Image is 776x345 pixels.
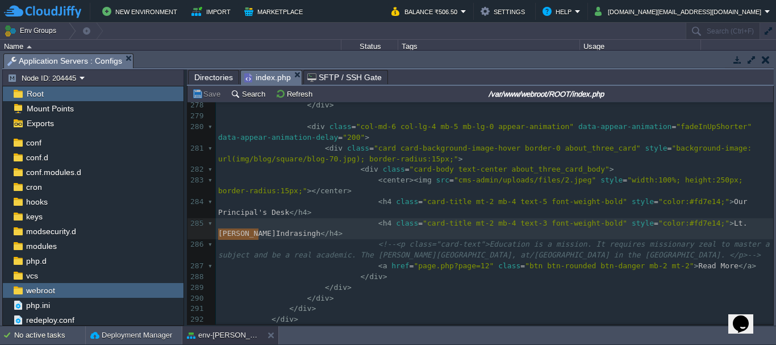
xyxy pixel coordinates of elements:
span: > [729,197,734,206]
a: hooks [24,197,49,207]
span: < [307,122,312,131]
span: > [307,208,312,217]
span: data-appear-animation [578,122,671,131]
span: style [632,219,654,227]
span: div [281,315,294,323]
span: Mount Points [24,103,76,114]
div: 280 [187,122,206,132]
a: php.ini [24,300,52,310]
a: modsecurity.d [24,226,78,236]
a: vcs [24,271,40,281]
span: < [325,144,329,152]
span: "cms-admin/uploads/files/2.jpeg" [454,176,596,184]
span: h4 [329,229,339,238]
div: 291 [187,304,206,314]
button: Node ID: 204445 [7,73,80,83]
div: Tags [399,40,579,53]
span: = [418,219,423,227]
span: > [752,261,756,270]
iframe: chat widget [728,300,765,334]
span: > [694,261,699,270]
div: No active tasks [14,326,85,344]
div: Usage [581,40,700,53]
span: < [378,261,383,270]
span: src [436,176,449,184]
a: conf.d [24,152,50,163]
span: center [383,176,410,184]
button: [DOMAIN_NAME][EMAIL_ADDRESS][DOMAIN_NAME] [595,5,765,18]
span: h4 [298,208,307,217]
span: Indrasingh [276,229,320,238]
span: SFTP / SSH Gate [307,70,382,84]
a: Root [24,89,45,99]
a: php.d [24,256,48,266]
span: > [458,155,463,163]
span: redeploy.conf [24,315,76,325]
span: < [378,176,383,184]
span: = [418,197,423,206]
span: div [369,272,382,281]
span: "fadeInUpShorter" [676,122,752,131]
div: Name [1,40,341,53]
span: class [396,219,418,227]
span: </ [325,283,334,292]
span: ></ [307,186,320,195]
span: div [365,165,378,173]
span: "card-title mt-2 mb-4 text-3 font-weight-bold" [423,219,627,227]
span: "col-md-6 col-lg-4 mb-5 mb-lg-0 appear-animation" [356,122,574,131]
span: < [361,165,365,173]
button: Refresh [276,89,316,99]
span: < [378,219,383,227]
a: conf.modules.d [24,167,83,177]
span: > [383,272,387,281]
span: > [729,219,734,227]
button: Help [543,5,575,18]
div: 278 [187,100,206,111]
span: div [334,283,347,292]
span: >< [410,176,419,184]
button: env-[PERSON_NAME]-test [187,330,258,341]
div: 292 [187,314,206,325]
span: "page.php?page=12" [414,261,494,270]
span: "color:#fd7e14;" [658,197,729,206]
span: Read More [698,261,738,270]
span: > [365,133,369,142]
span: = [369,144,374,152]
div: 287 [187,261,206,272]
a: cron [24,182,44,192]
span: = [623,176,627,184]
span: img [418,176,431,184]
img: AMDAwAAAACH5BAEAAAAALAAAAAABAAEAAAICRAEAOw== [27,45,32,48]
span: > [329,101,334,109]
span: > [347,186,352,195]
span: style [632,197,654,206]
span: style [600,176,623,184]
button: Deployment Manager [90,330,172,341]
span: = [667,144,672,152]
span: </ [289,208,298,217]
button: Settings [481,5,528,18]
span: div [316,294,329,302]
div: 289 [187,282,206,293]
span: style [645,144,667,152]
div: 285 [187,218,206,229]
span: > [311,304,316,313]
a: keys [24,211,44,222]
button: New Environment [102,5,181,18]
a: modules [24,241,59,251]
span: </ [361,272,370,281]
span: class [396,197,418,206]
span: h4 [383,219,392,227]
div: 283 [187,175,206,186]
span: webroot [24,285,57,296]
span: data-appear-animation-delay [218,133,338,142]
span: <!--<p class="card-text">Education is a mission. It requires missionary zeal to master a subject ... [218,240,774,259]
a: Exports [24,118,56,128]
